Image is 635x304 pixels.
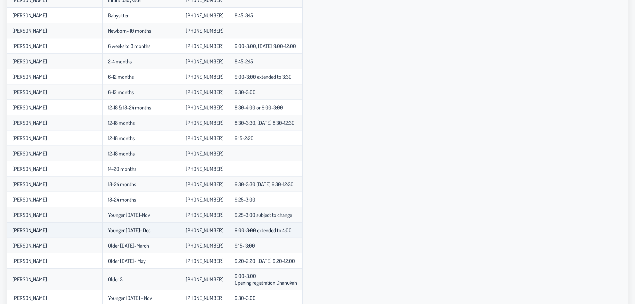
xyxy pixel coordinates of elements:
p-celleditor: [PHONE_NUMBER] [186,27,224,34]
p-celleditor: [PHONE_NUMBER] [186,58,224,65]
p-celleditor: [PERSON_NAME] [12,43,47,49]
p-celleditor: 6 weeks to 3 months [108,43,150,49]
p-celleditor: [PHONE_NUMBER] [186,135,224,141]
p-celleditor: Younger [DATE]- Dec [108,227,151,234]
p-celleditor: 8:45-3:15 [235,12,253,19]
p-celleditor: [PERSON_NAME] [12,89,47,95]
p-celleditor: [PERSON_NAME] [12,196,47,203]
p-celleditor: [PERSON_NAME] [12,119,47,126]
p-celleditor: 14-20 months [108,166,136,172]
p-celleditor: [PHONE_NUMBER] [186,89,224,95]
p-celleditor: 9:20-2:20 [DATE] 9:20-12:00 [235,258,295,264]
p-celleditor: [PERSON_NAME] [12,276,47,283]
p-celleditor: [PHONE_NUMBER] [186,12,224,19]
p-celleditor: [PHONE_NUMBER] [186,227,224,234]
p-celleditor: [PHONE_NUMBER] [186,166,224,172]
p-celleditor: [PHONE_NUMBER] [186,181,224,188]
p-celleditor: 9:15-2:20 [235,135,254,141]
p-celleditor: [PHONE_NUMBER] [186,150,224,157]
p-celleditor: 9:00-3:00, [DATE] 9:00-12:00 [235,43,296,49]
p-celleditor: [PERSON_NAME] [12,227,47,234]
p-celleditor: 9:15- 3:00 [235,242,255,249]
p-celleditor: 12-18 months [108,150,135,157]
p-celleditor: [PERSON_NAME] [12,12,47,19]
p-celleditor: 9:30-3:00 [235,295,256,301]
p-celleditor: 9:00-3:00 extended to 4;00 [235,227,292,234]
p-celleditor: Younger [DATE] - Nov [108,295,152,301]
p-celleditor: Older 3 [108,276,123,283]
p-celleditor: [PHONE_NUMBER] [186,73,224,80]
p-celleditor: [PHONE_NUMBER] [186,295,224,301]
p-celleditor: 9:30-3:30 [DATE] 9:30-12:30 [235,181,294,188]
p-celleditor: 8:30-3:30, [DATE] 8:30-12:30 [235,119,295,126]
p-celleditor: [PERSON_NAME] [12,150,47,157]
p-celleditor: 9:25-3:00 subject to change [235,212,292,218]
p-celleditor: 2-4 months [108,58,132,65]
p-celleditor: 8:30-4:00 or 9:00-3:00 [235,104,283,111]
p-celleditor: [PERSON_NAME] [12,58,47,65]
p-celleditor: [PERSON_NAME] [12,212,47,218]
p-celleditor: [PERSON_NAME] [12,135,47,141]
p-celleditor: Older [DATE]- May [108,258,146,264]
p-celleditor: [PHONE_NUMBER] [186,212,224,218]
p-celleditor: [PERSON_NAME] [12,258,47,264]
p-celleditor: [PHONE_NUMBER] [186,119,224,126]
p-celleditor: [PHONE_NUMBER] [186,276,224,283]
p-celleditor: [PHONE_NUMBER] [186,196,224,203]
p-celleditor: 8:45-2:15 [235,58,253,65]
p-celleditor: 6-12 months [108,89,134,95]
p-celleditor: [PERSON_NAME] [12,104,47,111]
p-celleditor: 9:30-3:00 [235,89,256,95]
p-celleditor: 9:00-3:00 extended to 3:30 [235,73,292,80]
p-celleditor: [PERSON_NAME] [12,295,47,301]
p-celleditor: 12-18 months [108,119,135,126]
p-celleditor: Older [DATE]-March [108,242,149,249]
p-celleditor: [PHONE_NUMBER] [186,242,224,249]
p-celleditor: [PERSON_NAME] [12,181,47,188]
p-celleditor: 6-12 months [108,73,134,80]
p-celleditor: [PERSON_NAME] [12,73,47,80]
p-celleditor: Younger [DATE]-Nov [108,212,150,218]
p-celleditor: 9:25-3:00 [235,196,255,203]
p-celleditor: 18-24 months [108,196,136,203]
p-celleditor: [PERSON_NAME] [12,27,47,34]
p-celleditor: [PERSON_NAME] [12,242,47,249]
p-celleditor: [PHONE_NUMBER] [186,104,224,111]
p-celleditor: Newborn- 10 months [108,27,151,34]
p-celleditor: 18-24 months [108,181,136,188]
p-celleditor: Babysitter [108,12,129,19]
p-celleditor: 9:00-3:00 Opening registration Chanukah [235,273,297,286]
p-celleditor: [PHONE_NUMBER] [186,43,224,49]
p-celleditor: 12-18 & 18-24 months [108,104,151,111]
p-celleditor: [PERSON_NAME] [12,166,47,172]
p-celleditor: [PHONE_NUMBER] [186,258,224,264]
p-celleditor: 12-18 months [108,135,135,141]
